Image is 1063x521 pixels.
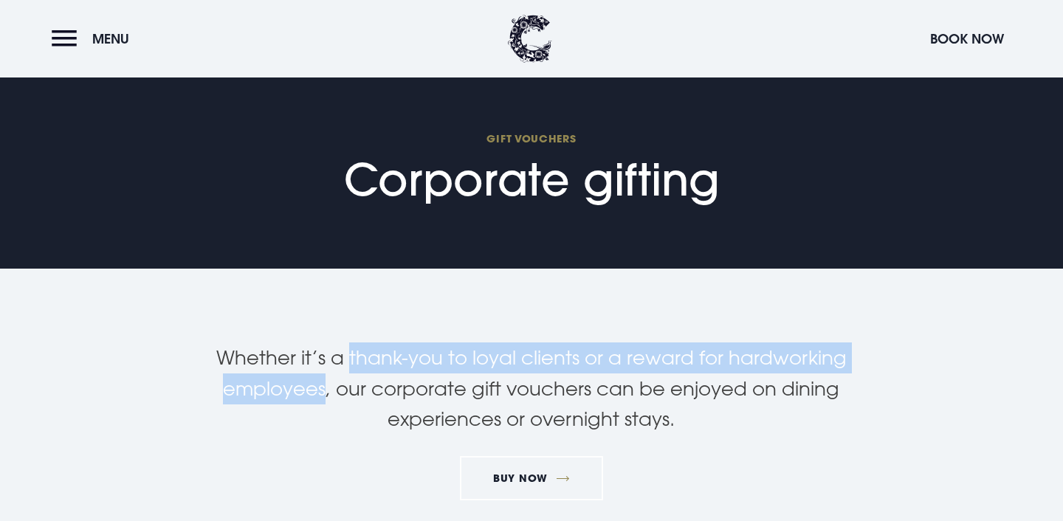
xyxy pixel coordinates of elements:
img: Clandeboye Lodge [508,15,552,63]
a: BUY NOW [460,456,604,500]
p: Whether it’s a thank-you to loyal clients or a reward for hardworking employees, our corporate gi... [180,342,883,435]
h1: Corporate gifting [344,131,720,206]
span: Menu [92,30,129,47]
button: Menu [52,23,137,55]
button: Book Now [923,23,1011,55]
span: GIFT VOUCHERS [344,131,720,145]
